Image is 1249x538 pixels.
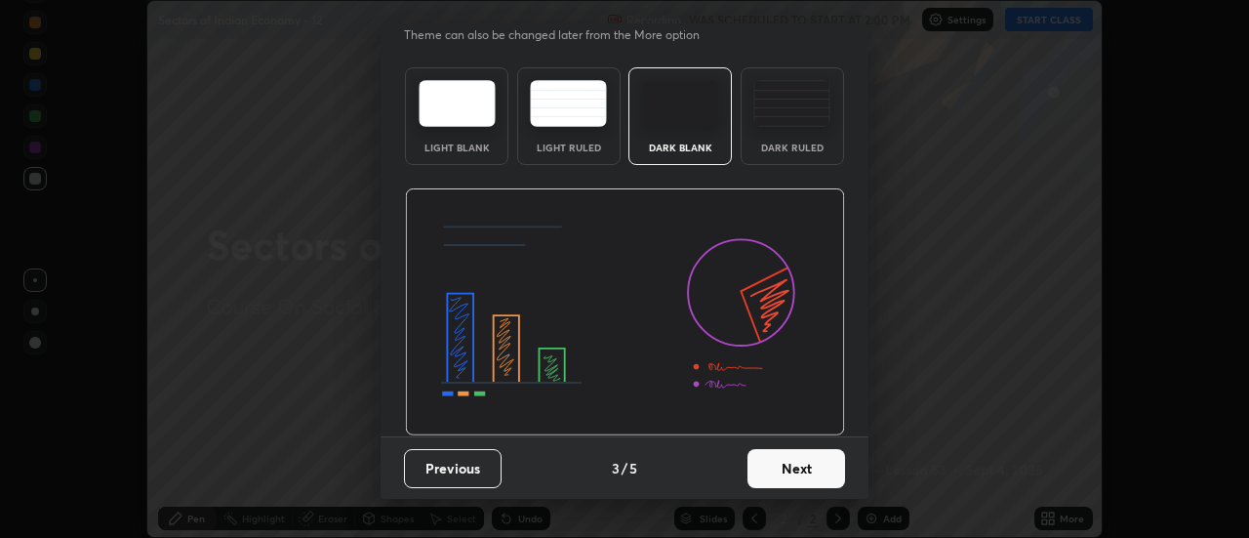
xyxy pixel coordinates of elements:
h4: 3 [612,458,620,478]
img: darkRuledTheme.de295e13.svg [753,80,830,127]
div: Light Ruled [530,143,608,152]
img: lightRuledTheme.5fabf969.svg [530,80,607,127]
button: Previous [404,449,502,488]
img: darkThemeBanner.d06ce4a2.svg [405,188,845,436]
button: Next [747,449,845,488]
h4: 5 [629,458,637,478]
p: Theme can also be changed later from the More option [404,26,720,44]
div: Dark Blank [641,143,719,152]
img: lightTheme.e5ed3b09.svg [419,80,496,127]
div: Dark Ruled [753,143,831,152]
img: darkTheme.f0cc69e5.svg [642,80,719,127]
h4: / [622,458,627,478]
div: Light Blank [418,143,496,152]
